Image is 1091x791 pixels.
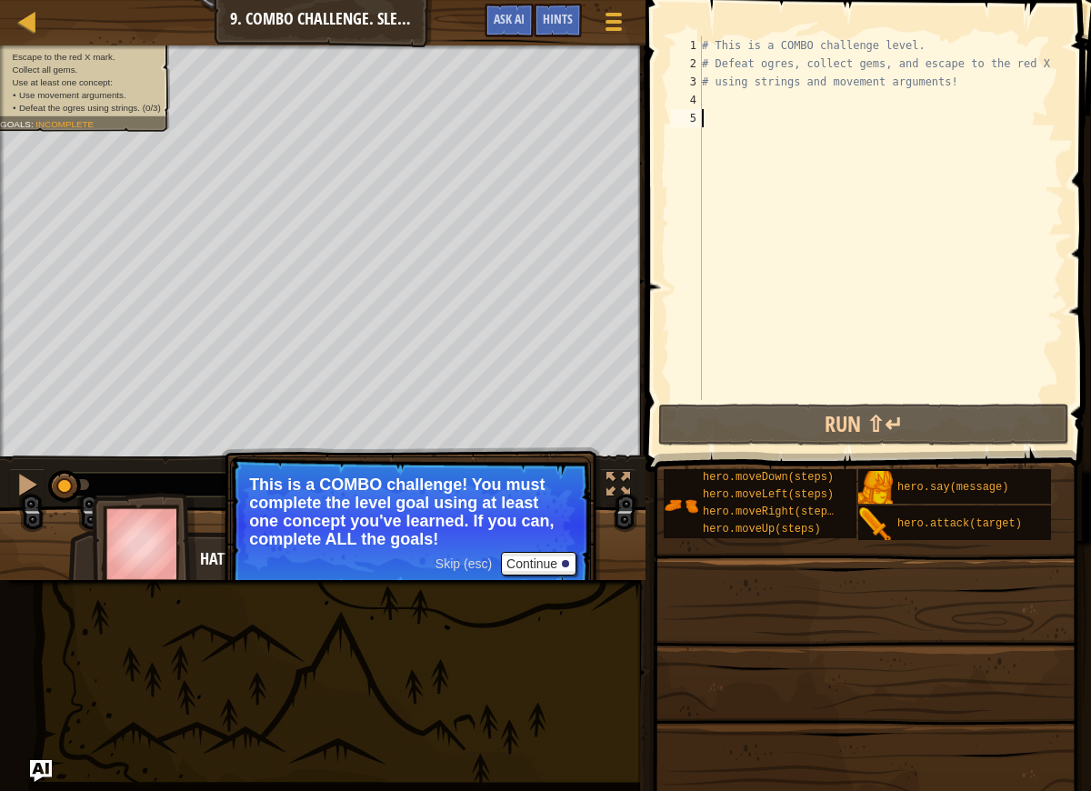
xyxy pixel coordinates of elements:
[13,89,161,102] li: Use movement arguments.
[13,102,161,115] li: Defeat the ogres using strings.
[249,476,572,548] p: This is a COMBO challenge! You must complete the level goal using at least one concept you've lea...
[897,481,1008,494] span: hero.say(message)
[600,468,636,506] button: Toggle fullscreen
[703,506,840,518] span: hero.moveRight(steps)
[30,760,52,782] button: Ask AI
[19,90,126,100] span: Use movement arguments.
[671,73,702,91] div: 3
[12,52,115,62] span: Escape to the red X mark.
[494,10,525,27] span: Ask AI
[664,488,698,523] img: portrait.png
[31,119,35,129] span: :
[671,55,702,73] div: 2
[703,523,821,536] span: hero.moveUp(steps)
[858,507,893,542] img: portrait.png
[543,10,573,27] span: Hints
[92,493,197,594] img: thang_avatar_frame.png
[703,488,834,501] span: hero.moveLeft(steps)
[12,77,113,87] span: Use at least one concept:
[13,103,15,113] i: •
[671,109,702,127] div: 5
[858,471,893,506] img: portrait.png
[671,91,702,109] div: 4
[897,517,1022,530] span: hero.attack(target)
[435,556,492,571] span: Skip (esc)
[200,547,559,571] div: Hattori
[35,119,94,129] span: Incomplete
[9,468,45,506] button: ⌘ + P: Pause
[671,36,702,55] div: 1
[12,65,77,75] span: Collect all gems.
[658,404,1069,446] button: Run ⇧↵
[13,90,15,100] i: •
[591,4,636,46] button: Show game menu
[501,552,576,576] button: Continue
[485,4,534,37] button: Ask AI
[703,471,834,484] span: hero.moveDown(steps)
[19,103,161,113] span: Defeat the ogres using strings. (0/3)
